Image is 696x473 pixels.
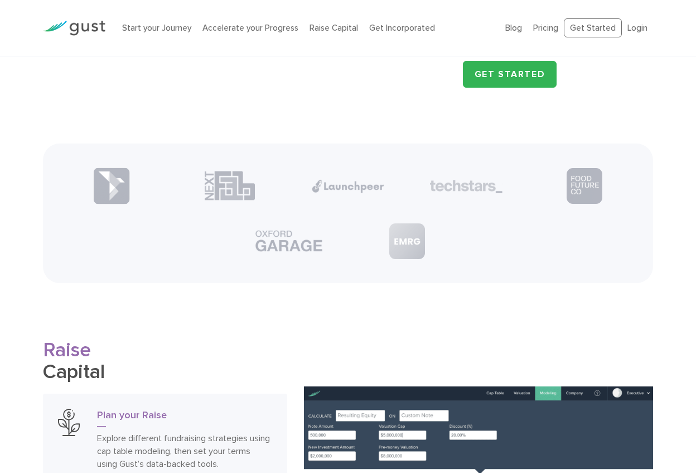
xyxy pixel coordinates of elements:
a: Pricing [533,23,558,33]
a: Get Incorporated [369,23,435,33]
img: Partner [205,170,255,201]
p: Explore different fundraising strategies using cap table modeling, then set your terms using Gust... [97,432,272,470]
a: Raise Capital [310,23,358,33]
a: Get Started [463,61,557,88]
img: Partner [93,168,130,204]
a: Accelerate your Progress [202,23,298,33]
a: Blog [505,23,522,33]
img: Partner [567,168,602,204]
a: Start your Journey [122,23,191,33]
img: Partner [312,179,384,193]
img: Plan Your Raise [58,409,79,436]
img: Partner [253,227,325,255]
img: Partner [389,223,425,259]
h2: Capital [43,339,287,383]
img: Gust Logo [43,21,105,36]
a: Get Started [564,18,622,38]
h3: Plan your Raise [97,409,272,427]
img: Partner [430,180,502,193]
span: Raise [43,338,91,362]
a: Login [627,23,647,33]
